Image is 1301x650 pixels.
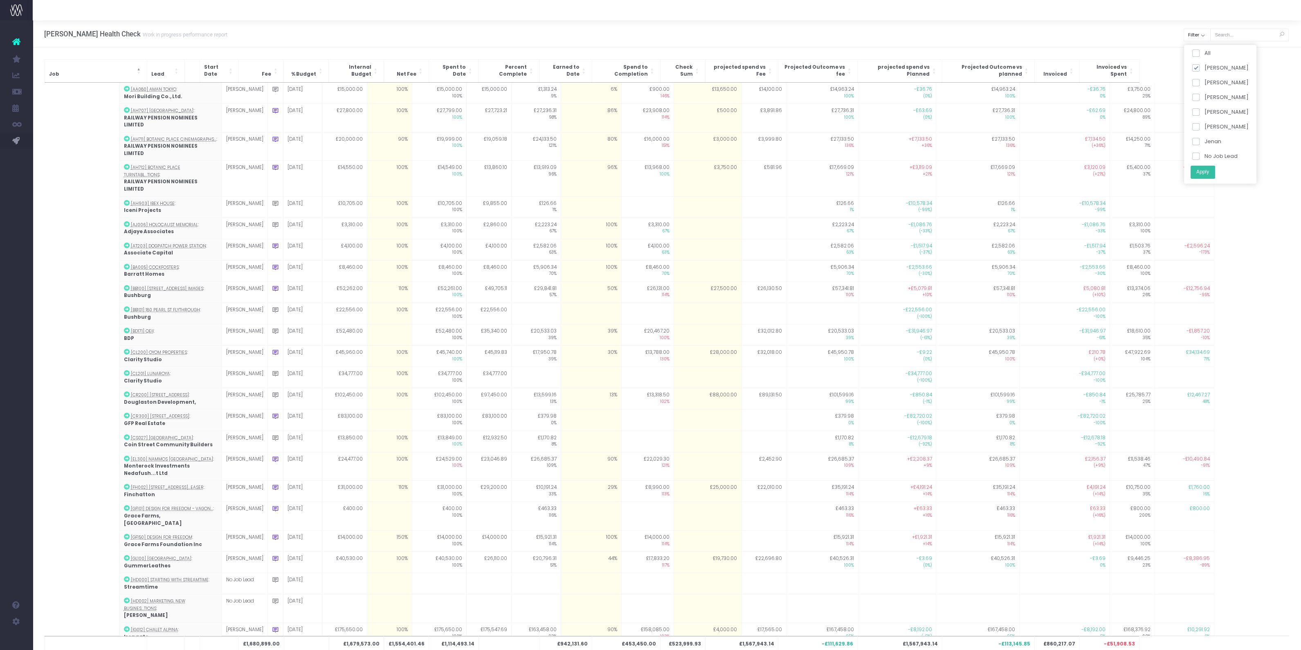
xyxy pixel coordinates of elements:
span: Projected Outcome vs fee [782,64,845,78]
td: [PERSON_NAME] [222,303,267,324]
td: £13,968.00 [621,161,674,196]
td: £32,012.80 [741,324,786,346]
label: [PERSON_NAME] [1192,93,1248,101]
td: 6% [561,83,622,104]
th: Lead: Activate to sort: Activate to sort [147,59,184,82]
td: £26,131.00 [621,281,674,303]
td: £15,921.31 [512,531,561,552]
td: £27,236.31 [512,104,561,133]
td: [PERSON_NAME] [222,104,267,133]
td: : [119,239,222,260]
td: £1,170.82 [936,431,1019,452]
td: £24,800.00 [1110,104,1155,133]
td: 100% [367,431,412,452]
td: 86% [561,104,622,133]
td: £3,310.00 [621,218,674,239]
td: £15,000.00 [322,83,367,104]
td: £52,480.00 [412,324,466,346]
td: £34,777.00 [322,367,367,388]
td: : [119,196,222,218]
td: 100% [367,346,412,367]
td: £45,119.83 [467,346,512,367]
td: £14,000.00 [322,531,367,552]
td: 13% [561,388,622,409]
td: £27,133.50 [936,132,1019,161]
td: £2,582.06 [512,239,561,260]
td: £4,100.00 [322,239,367,260]
td: £35,340.00 [467,324,512,346]
td: £14,000.00 [467,531,512,552]
span: Fee [262,71,271,78]
td: £2,223.24 [786,218,858,239]
td: £83,100.00 [322,409,367,431]
td: 100% [561,260,622,281]
td: [PERSON_NAME] [222,83,267,104]
th: Internal Budget: Activate to sort: Activate to sort [329,59,384,82]
td: £22,556.00 [412,303,466,324]
td: £26,685.37 [512,452,561,481]
td: [PERSON_NAME] [222,346,267,367]
td: : [119,161,222,196]
td: [DATE] [283,161,322,196]
td: £463.33 [786,502,858,531]
td: 30% [561,346,622,367]
td: £14,549.00 [412,161,466,196]
td: £10,705.00 [322,196,367,218]
td: : [119,218,222,239]
td: [PERSON_NAME] [222,452,267,481]
th: Earned to Date: Activate to sort: Activate to sort [539,59,592,82]
td: 100% [367,367,412,388]
td: £11,538.46 [1110,452,1155,481]
td: £2,860.00 [467,218,512,239]
button: Apply [1190,165,1215,179]
td: £500.00 [674,104,741,133]
td: £52,262.00 [322,281,367,303]
td: £10,705.00 [412,196,466,218]
td: £57,341.81 [786,281,858,303]
td: [PERSON_NAME] [222,239,267,260]
td: £22,010.00 [741,481,786,502]
td: £17,669.09 [786,161,858,196]
td: [DATE] [283,452,322,481]
td: : [119,481,222,502]
td: £45,740.00 [412,346,466,367]
td: £379.98 [936,409,1019,431]
td: £13,919.09 [512,161,561,196]
td: £13,599.16 [512,388,561,409]
td: £14,000.00 [1110,531,1155,552]
td: £29,200.00 [467,481,512,502]
td: £29,841.81 [512,281,561,303]
td: : [119,303,222,324]
td: [DATE] [283,196,322,218]
td: [DATE] [283,346,322,367]
td: £400.00 [322,502,367,531]
td: £27,736.31 [786,104,858,133]
td: £25,785.77 [1110,388,1155,409]
td: £89,131.50 [741,388,786,409]
td: £14,000.00 [621,531,674,552]
td: 100% [561,218,622,239]
td: £13,374.06 [1110,281,1155,303]
td: £14,100.00 [741,83,786,104]
td: £12,932.50 [467,431,512,452]
td: £8,460.00 [467,260,512,281]
td: 90% [367,132,412,161]
td: £27,500.00 [674,281,741,303]
span: Job [49,71,59,78]
td: 39% [561,324,622,346]
td: £45,950.78 [786,346,858,367]
td: £3,310.00 [322,218,367,239]
td: £20,533.03 [936,324,1019,346]
td: £27,799.00 [412,104,466,133]
td: £13,849.00 [412,431,466,452]
td: : [119,346,222,367]
td: £19,059.18 [467,132,512,161]
td: £13,850.00 [322,431,367,452]
td: £102,450.00 [412,388,466,409]
td: [PERSON_NAME] [222,531,267,552]
td: [DATE] [283,303,322,324]
th: Net Fee: Activate to sort: Activate to sort [384,59,429,82]
th: Spent to Date: Activate to sort: Activate to sort [429,59,478,82]
td: [DATE] [283,502,322,531]
td: £126.66 [936,196,1019,218]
